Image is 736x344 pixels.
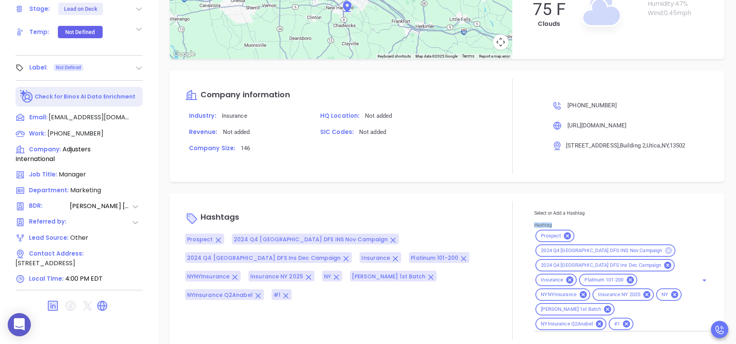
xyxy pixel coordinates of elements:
p: Check for Binox AI Data Enrichment [35,93,135,101]
div: #1 [609,318,633,330]
span: , 13502 [668,142,685,149]
div: 2024 Q4 [GEOGRAPHIC_DATA] DFS Ins Dec Campaign [535,259,675,271]
span: Insurance NY 2025 [250,273,303,280]
span: Industry: [189,112,216,120]
span: Not added [359,129,386,136]
span: Insurance [361,254,390,262]
span: NY [657,291,673,298]
div: NYInsurance Q2Anabel [535,318,606,330]
p: Select or Add a Hashtag [534,209,709,217]
div: 2024 Q4 [GEOGRAPHIC_DATA] DFS INS Nov Campaign [535,244,675,257]
div: NYNYInsurance [535,288,590,301]
span: Not added [223,129,250,136]
span: , Building 2 [619,142,645,149]
a: Report a map error [479,54,510,58]
span: NYInsurance Q2Anabel [536,321,598,327]
span: Insurance NY 2025 [593,291,645,298]
span: Department: [29,186,69,194]
span: SIC Codes: [320,128,354,136]
span: 4:00 PM EDT [65,274,103,283]
span: Revenue: [189,128,218,136]
div: Label: [29,62,48,73]
span: Work : [29,129,46,137]
a: Terms (opens in new tab) [462,53,474,59]
a: Company information [185,91,290,100]
span: [EMAIL_ADDRESS][DOMAIN_NAME] [49,113,130,122]
span: Email: [29,113,47,123]
span: 2024 Q4 [GEOGRAPHIC_DATA] DFS INS Nov Campaign [536,247,667,254]
span: NY [324,273,331,280]
div: [PERSON_NAME] 1st Batch [535,303,614,315]
span: [PHONE_NUMBER] [567,102,616,109]
div: Platinum 101-200 [579,274,637,286]
span: BDR: [29,202,69,211]
span: Company Size: [189,144,235,152]
span: [PERSON_NAME] 1st Batch [352,273,425,280]
span: [URL][DOMAIN_NAME] [567,122,626,129]
img: Ai-Enrich-DaqCidB-.svg [20,90,34,103]
img: Google [172,49,197,59]
span: Other [70,233,88,242]
div: NY [656,288,682,301]
p: Wind: 0.45 mph [648,8,717,18]
button: Clear [697,279,700,282]
div: Not Defined [65,26,95,38]
span: Insurance [536,277,568,283]
span: [PERSON_NAME] 1st Batch [536,306,606,313]
div: Lead on Deck [64,3,97,15]
span: Prospect [187,236,213,243]
span: Hashtags [201,212,240,223]
span: Job Title: [29,170,57,178]
div: Stage: [29,3,50,15]
span: Platinum 101-200 [411,254,458,262]
span: Adjusters International [15,145,91,163]
span: 2024 Q4 [GEOGRAPHIC_DATA] DFS Ins Dec Campaign [536,262,666,269]
span: , Utica [645,142,660,149]
span: Company: [29,145,61,153]
span: Not Defined [56,63,81,72]
button: Open [699,275,710,286]
span: [PHONE_NUMBER] [47,129,103,138]
span: Platinum 101-200 [580,277,628,283]
span: Insurance [222,112,247,119]
span: NYInsurance Q2Anabel [187,291,253,299]
span: [PERSON_NAME] [PERSON_NAME] [70,202,132,211]
span: 2024 Q4 [GEOGRAPHIC_DATA] DFS INS Nov Campaign [234,236,388,243]
div: Prospect [535,230,574,242]
span: NYNYInsurance [536,291,581,298]
div: Insurance [535,274,577,286]
span: Prospect [536,233,566,239]
div: Temp: [29,26,49,38]
button: Keyboard shortcuts [378,54,411,59]
span: NYNYInsurance [187,273,230,280]
span: [STREET_ADDRESS] [566,142,619,149]
span: Manager [59,170,86,179]
span: Map data ©2025 Google [415,54,457,58]
a: Open this area in Google Maps (opens a new window) [172,49,197,59]
span: Local Time: [29,275,64,283]
label: Hashtag [534,223,552,228]
span: , NY [660,142,668,149]
span: 146 [241,145,250,152]
span: Referred by: [29,217,69,227]
span: HQ Location: [320,112,360,120]
span: #1 [609,321,625,327]
span: Contact Address: [29,249,84,258]
span: Marketing [70,186,101,195]
p: Clouds [520,19,578,29]
span: 2024 Q4 [GEOGRAPHIC_DATA] DFS Ins Dec Campaign [187,254,341,262]
span: [STREET_ADDRESS] [15,259,75,268]
div: Insurance NY 2025 [593,288,654,301]
button: Map camera controls [493,34,508,50]
span: Not added [365,112,392,119]
span: #1 [273,291,280,299]
span: Company information [201,89,290,100]
span: Lead Source: [29,234,69,242]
